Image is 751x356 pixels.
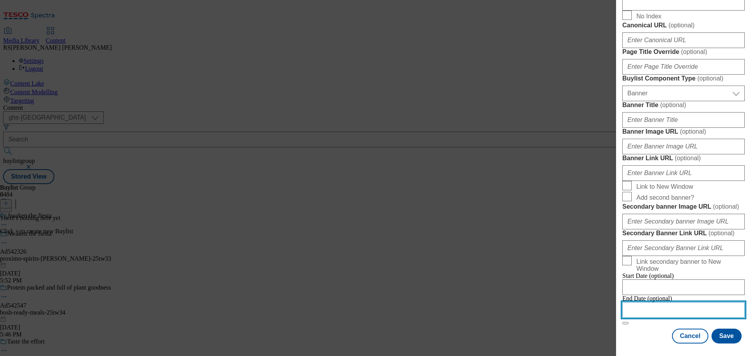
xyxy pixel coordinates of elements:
label: Buylist Component Type [622,75,745,82]
span: Link to New Window [636,183,693,190]
input: Enter Date [622,279,745,295]
input: Enter Secondary banner Image URL [622,214,745,229]
span: End Date (optional) [622,295,672,302]
span: Add second banner? [636,194,694,201]
input: Enter Canonical URL [622,32,745,48]
span: ( optional ) [708,230,735,236]
span: No Index [636,13,661,20]
span: Link secondary banner to New Window [636,258,742,272]
span: ( optional ) [713,203,739,210]
input: Enter Page Title Override [622,59,745,75]
label: Canonical URL [622,21,745,29]
span: ( optional ) [675,155,701,161]
input: Enter Date [622,302,745,318]
span: Start Date (optional) [622,272,674,279]
label: Banner Image URL [622,128,745,136]
label: Page Title Override [622,48,745,56]
label: Secondary banner Image URL [622,203,745,211]
span: ( optional ) [697,75,724,82]
span: ( optional ) [681,48,707,55]
input: Enter Banner Title [622,112,745,128]
label: Banner Link URL [622,154,745,162]
button: Cancel [672,329,708,343]
span: ( optional ) [668,22,695,29]
label: Secondary Banner Link URL [622,229,745,237]
span: ( optional ) [680,128,706,135]
button: Save [711,329,742,343]
input: Enter Secondary Banner Link URL [622,240,745,256]
span: ( optional ) [660,102,686,108]
label: Banner Title [622,101,745,109]
input: Enter Banner Image URL [622,139,745,154]
input: Enter Banner Link URL [622,165,745,181]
